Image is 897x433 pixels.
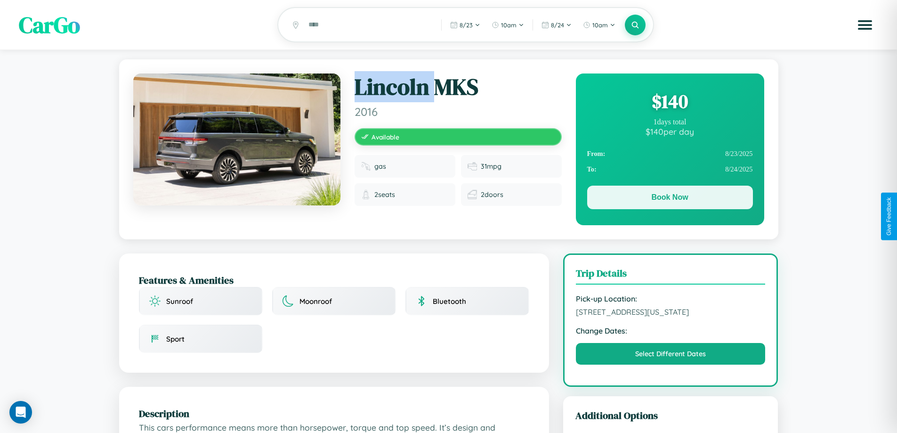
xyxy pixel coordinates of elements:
span: 8 / 24 [551,21,564,29]
span: [STREET_ADDRESS][US_STATE] [576,307,766,317]
h3: Trip Details [576,266,766,285]
span: Sunroof [166,297,193,306]
h3: Additional Options [575,408,766,422]
strong: To: [587,165,597,173]
img: Seats [361,190,371,199]
div: Open Intercom Messenger [9,401,32,424]
span: 10am [592,21,608,29]
span: 2016 [355,105,562,119]
span: gas [374,162,386,171]
span: Bluetooth [433,297,466,306]
button: Open menu [852,12,878,38]
div: 8 / 23 / 2025 [587,146,753,162]
strong: Pick-up Location: [576,294,766,303]
span: 31 mpg [481,162,501,171]
img: Doors [468,190,477,199]
div: 8 / 24 / 2025 [587,162,753,177]
strong: Change Dates: [576,326,766,335]
button: 8/24 [537,17,576,33]
h2: Features & Amenities [139,273,529,287]
button: Select Different Dates [576,343,766,365]
div: 1 days total [587,118,753,126]
img: Fuel efficiency [468,162,477,171]
span: 2 seats [374,190,395,199]
span: 2 doors [481,190,503,199]
img: Lincoln MKS 2016 [133,74,340,205]
button: 10am [487,17,529,33]
h2: Description [139,407,529,420]
button: 10am [578,17,620,33]
strong: From: [587,150,606,158]
span: CarGo [19,9,80,41]
div: Give Feedback [886,197,892,236]
span: Sport [166,335,185,343]
span: Available [372,133,399,141]
span: Moonroof [299,297,332,306]
button: 8/23 [445,17,485,33]
span: 10am [501,21,517,29]
div: $ 140 per day [587,126,753,137]
img: Fuel type [361,162,371,171]
div: $ 140 [587,89,753,114]
h1: Lincoln MKS [355,74,562,101]
span: 8 / 23 [460,21,473,29]
button: Book Now [587,186,753,209]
